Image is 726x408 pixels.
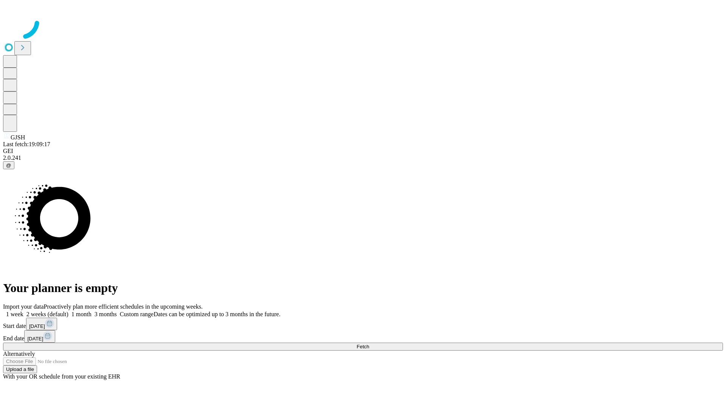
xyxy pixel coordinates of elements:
[3,318,723,330] div: Start date
[154,311,280,317] span: Dates can be optimized up to 3 months in the future.
[71,311,92,317] span: 1 month
[3,365,37,373] button: Upload a file
[357,344,369,349] span: Fetch
[3,351,35,357] span: Alternatively
[3,148,723,155] div: GEI
[6,162,11,168] span: @
[3,161,14,169] button: @
[3,141,50,147] span: Last fetch: 19:09:17
[6,311,23,317] span: 1 week
[24,330,55,343] button: [DATE]
[3,330,723,343] div: End date
[3,343,723,351] button: Fetch
[26,311,68,317] span: 2 weeks (default)
[95,311,117,317] span: 3 months
[11,134,25,141] span: GJSH
[3,373,120,380] span: With your OR schedule from your existing EHR
[44,303,203,310] span: Proactively plan more efficient schedules in the upcoming weeks.
[3,303,44,310] span: Import your data
[27,336,43,342] span: [DATE]
[26,318,57,330] button: [DATE]
[3,155,723,161] div: 2.0.241
[3,281,723,295] h1: Your planner is empty
[120,311,154,317] span: Custom range
[29,323,45,329] span: [DATE]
